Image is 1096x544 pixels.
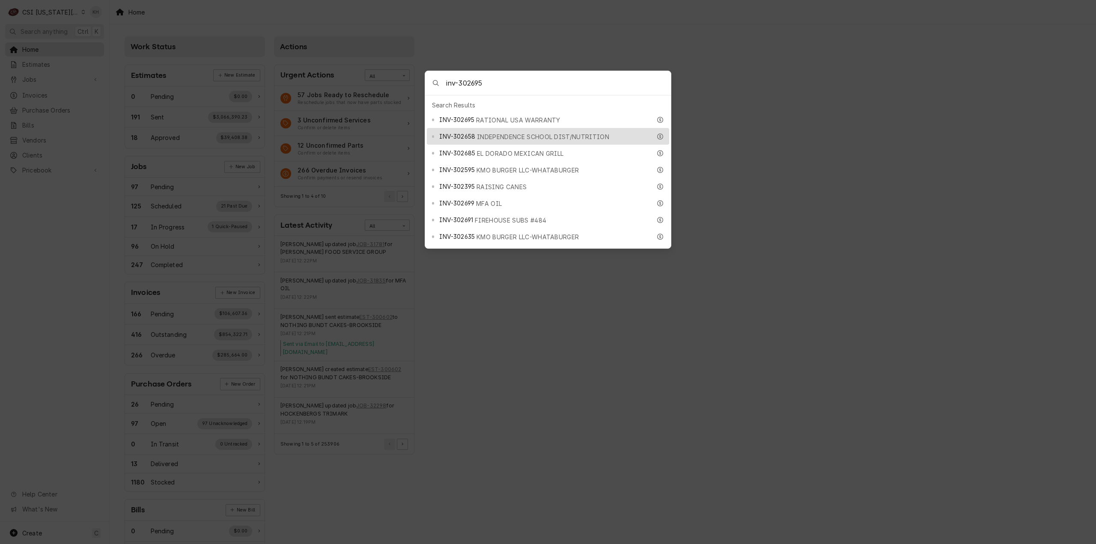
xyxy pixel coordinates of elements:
span: RATIONAL USA WARRANTY [476,116,560,125]
span: INV-302635 [439,232,475,241]
span: FIREHOUSE SUBS #484 [475,216,546,225]
div: Search Results [427,99,669,111]
span: EL DORADO MEXICAN GRILL [477,149,563,158]
span: INV-302395 [439,182,475,191]
span: INV-302658 [439,132,475,141]
input: Search anything [446,71,671,95]
span: INDEPENDENCE SCHOOL DIST/NUTRITION [477,132,609,141]
span: INV-302685 [439,149,475,158]
span: KMO BURGER LLC-WHATABURGER [477,166,579,175]
div: Global Command Menu [425,71,671,249]
span: INV-302595 [439,165,475,174]
span: INV-302699 [439,199,474,208]
span: KMO BURGER LLC-WHATABURGER [477,232,579,241]
span: INV-302695 [439,115,474,124]
span: MFA OIL [476,199,502,208]
span: RAISING CANES [477,182,527,191]
span: INV-302691 [439,215,473,224]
